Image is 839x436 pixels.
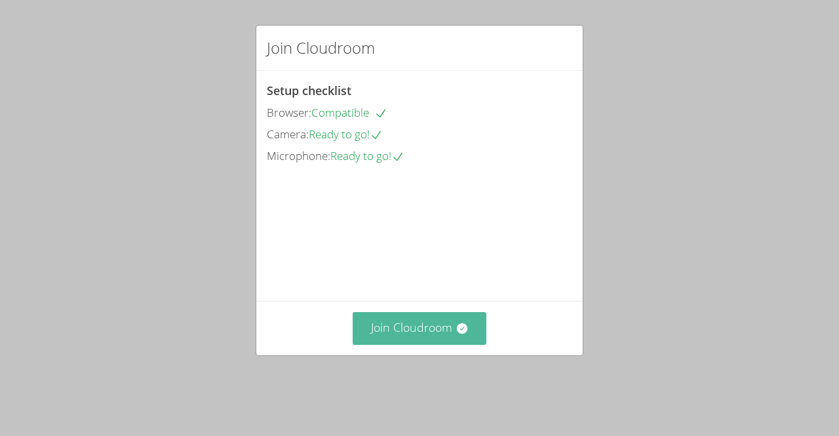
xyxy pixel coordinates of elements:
span: Microphone: [267,148,330,163]
span: Ready to go! [330,148,404,163]
button: Join Cloudroom [353,312,487,344]
span: Ready to go! [309,127,383,142]
h2: Join Cloudroom [267,36,375,60]
span: Setup checklist [267,83,351,98]
span: Browser: [267,105,311,120]
span: Compatible [311,105,387,120]
span: Camera: [267,127,309,142]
